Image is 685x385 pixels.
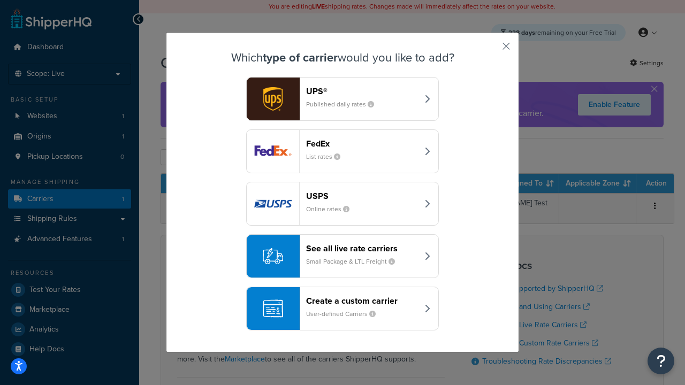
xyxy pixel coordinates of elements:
small: List rates [306,152,349,161]
button: fedEx logoFedExList rates [246,129,439,173]
img: icon-carrier-custom-c93b8a24.svg [263,298,283,319]
button: See all live rate carriersSmall Package & LTL Freight [246,234,439,278]
small: Online rates [306,204,358,214]
img: ups logo [247,78,299,120]
header: See all live rate carriers [306,243,418,253]
header: FedEx [306,138,418,149]
img: fedEx logo [247,130,299,173]
header: UPS® [306,86,418,96]
img: usps logo [247,182,299,225]
button: Open Resource Center [648,348,674,374]
small: Published daily rates [306,99,383,109]
header: USPS [306,191,418,201]
h3: Which would you like to add? [193,51,492,64]
small: User-defined Carriers [306,309,384,319]
small: Small Package & LTL Freight [306,257,404,266]
button: Create a custom carrierUser-defined Carriers [246,287,439,330]
button: usps logoUSPSOnline rates [246,182,439,226]
button: ups logoUPS®Published daily rates [246,77,439,121]
img: icon-carrier-liverate-becf4550.svg [263,246,283,266]
strong: type of carrier [263,49,338,66]
header: Create a custom carrier [306,296,418,306]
